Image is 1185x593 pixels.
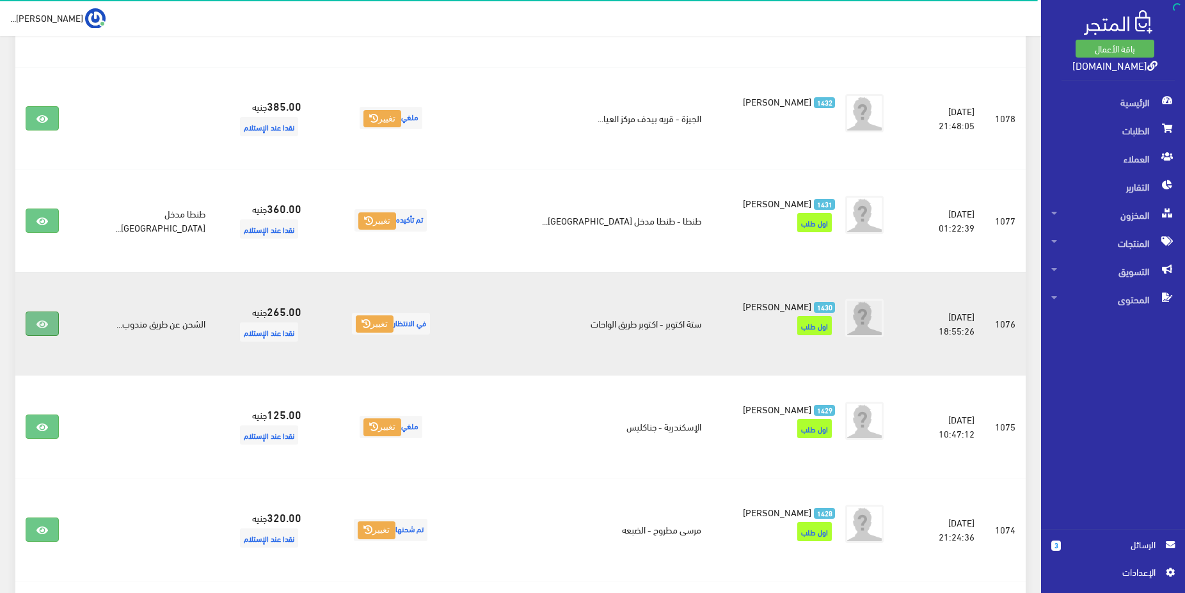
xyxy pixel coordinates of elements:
span: [PERSON_NAME] [743,400,811,418]
span: في الانتظار [352,313,430,335]
span: ملغي [360,416,422,438]
img: ... [85,8,106,29]
a: التقارير [1041,173,1185,201]
td: 1075 [985,376,1026,478]
span: 1431 [814,199,835,210]
td: جنيه [216,272,312,375]
span: 1430 [814,302,835,313]
span: [PERSON_NAME] [743,92,811,110]
img: avatar.png [845,402,884,440]
a: 1428 [PERSON_NAME] [732,505,835,519]
td: جنيه [216,478,312,581]
img: avatar.png [845,196,884,234]
strong: 385.00 [267,97,301,114]
span: الرئيسية [1051,88,1175,116]
span: نقدا عند الإستلام [240,117,298,136]
span: تم تأكيده [354,209,427,232]
span: نقدا عند الإستلام [240,425,298,445]
a: 1430 [PERSON_NAME] [732,299,835,313]
a: الرئيسية [1041,88,1185,116]
span: التسويق [1051,257,1175,285]
td: الجيزة - قريه بيدف مركز العيا... [470,67,712,169]
strong: 320.00 [267,509,301,525]
a: المخزون [1041,201,1185,229]
span: 1428 [814,508,835,519]
a: ... [PERSON_NAME]... [10,8,106,28]
a: 1432 [PERSON_NAME] [732,94,835,108]
span: نقدا عند الإستلام [240,528,298,548]
span: المخزون [1051,201,1175,229]
td: جنيه [216,169,312,272]
span: العملاء [1051,145,1175,173]
a: المنتجات [1041,229,1185,257]
a: الطلبات [1041,116,1185,145]
td: 1077 [985,169,1026,272]
button: تغيير [363,418,401,436]
span: 1432 [814,97,835,108]
td: [DATE] 01:22:39 [904,169,985,272]
span: نقدا عند الإستلام [240,219,298,239]
a: 1429 [PERSON_NAME] [732,402,835,416]
iframe: Drift Widget Chat Controller [15,505,64,554]
button: تغيير [358,521,395,539]
strong: 265.00 [267,303,301,319]
span: [PERSON_NAME]... [10,10,83,26]
span: اول طلب [797,419,832,438]
td: [DATE] 18:55:26 [904,272,985,375]
span: المنتجات [1051,229,1175,257]
span: التقارير [1051,173,1175,201]
a: 3 الرسائل [1051,537,1175,565]
td: جنيه [216,376,312,478]
span: اﻹعدادات [1062,565,1155,579]
td: مرسى مطروح - الضبعه [470,478,712,581]
span: اول طلب [797,316,832,335]
td: طنطا مدخل [GEOGRAPHIC_DATA]... [69,169,215,272]
td: 1076 [985,272,1026,375]
span: نقدا عند الإستلام [240,322,298,342]
span: المحتوى [1051,285,1175,313]
button: تغيير [363,110,401,128]
td: [DATE] 21:48:05 [904,67,985,169]
a: باقة الأعمال [1076,40,1154,58]
img: . [1084,10,1152,35]
img: avatar.png [845,94,884,132]
td: 1078 [985,67,1026,169]
span: ملغي [360,107,422,129]
span: [PERSON_NAME] [743,194,811,212]
span: تم شحنها [354,519,427,541]
span: 3 [1051,541,1061,551]
strong: 125.00 [267,406,301,422]
span: اول طلب [797,213,832,232]
button: تغيير [358,212,396,230]
span: [PERSON_NAME] [743,503,811,521]
td: طنطا - طنطا مدخل [GEOGRAPHIC_DATA]... [470,169,712,272]
strong: 360.00 [267,200,301,216]
a: المحتوى [1041,285,1185,313]
button: تغيير [356,315,394,333]
span: 1429 [814,405,835,416]
a: العملاء [1041,145,1185,173]
img: avatar.png [845,505,884,543]
img: avatar.png [845,299,884,337]
td: ستة اكتوبر - اكتوبر طريق الواحات [470,272,712,375]
span: اول طلب [797,522,832,541]
td: [DATE] 21:24:36 [904,478,985,581]
td: جنيه [216,67,312,169]
span: الرسائل [1071,537,1156,551]
td: الشحن عن طريق مندوب... [69,272,215,375]
td: الإسكندرية - جناكليس [470,376,712,478]
a: اﻹعدادات [1051,565,1175,585]
span: الطلبات [1051,116,1175,145]
span: [PERSON_NAME] [743,297,811,315]
td: [DATE] 10:47:12 [904,376,985,478]
a: [DOMAIN_NAME] [1072,56,1157,74]
td: 1074 [985,478,1026,581]
a: 1431 [PERSON_NAME] [732,196,835,210]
